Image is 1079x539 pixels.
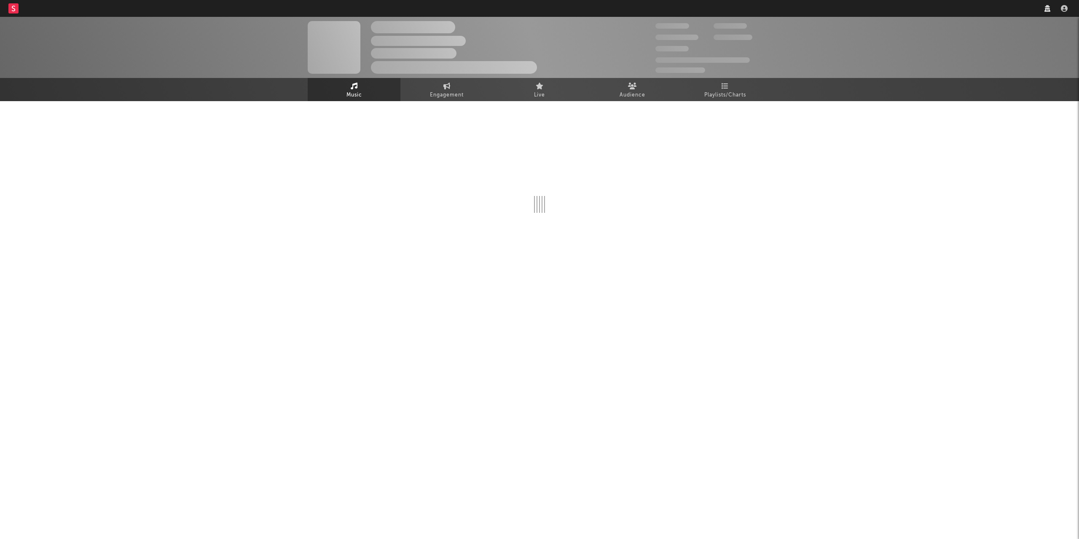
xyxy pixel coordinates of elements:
a: Engagement [400,78,493,101]
span: Engagement [430,90,464,100]
span: 300,000 [655,23,689,29]
a: Audience [586,78,679,101]
span: 100,000 [714,23,747,29]
a: Playlists/Charts [679,78,771,101]
span: Live [534,90,545,100]
span: 100,000 [655,46,689,51]
span: 50,000,000 Monthly Listeners [655,57,750,63]
span: 1,000,000 [714,35,752,40]
a: Music [308,78,400,101]
span: Playlists/Charts [704,90,746,100]
span: Jump Score: 85.0 [655,67,705,73]
span: Music [346,90,362,100]
span: 50,000,000 [655,35,698,40]
span: Audience [620,90,645,100]
a: Live [493,78,586,101]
